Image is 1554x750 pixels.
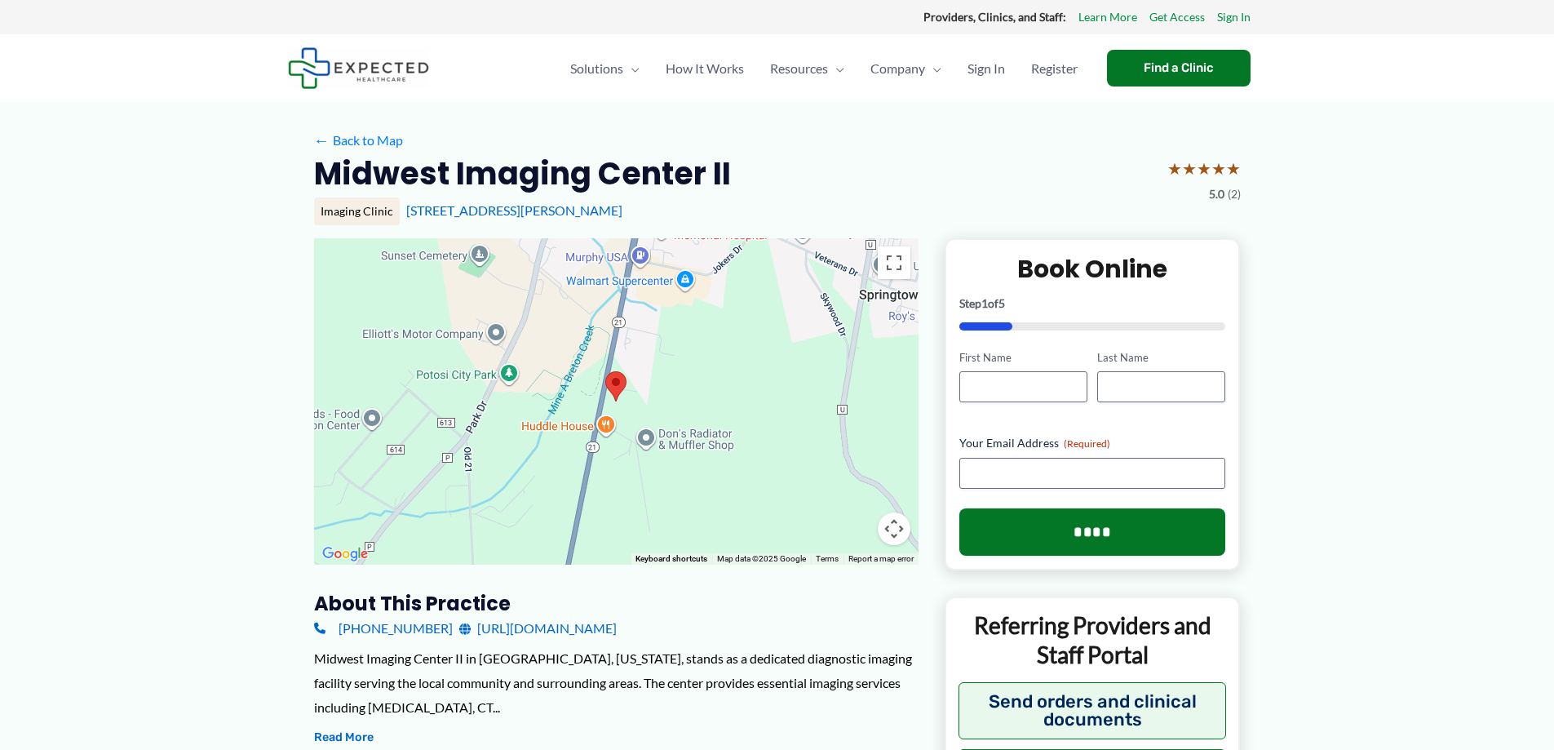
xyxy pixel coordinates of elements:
[1107,50,1251,87] a: Find a Clinic
[314,132,330,148] span: ←
[1217,7,1251,28] a: Sign In
[816,554,839,563] a: Terms (opens in new tab)
[959,682,1227,739] button: Send orders and clinical documents
[857,40,954,97] a: CompanyMenu Toggle
[959,253,1226,285] h2: Book Online
[1228,184,1241,205] span: (2)
[1182,153,1197,184] span: ★
[1197,153,1211,184] span: ★
[848,554,914,563] a: Report a map error
[314,591,919,616] h3: About this practice
[653,40,757,97] a: How It Works
[967,40,1005,97] span: Sign In
[314,197,400,225] div: Imaging Clinic
[828,40,844,97] span: Menu Toggle
[878,246,910,279] button: Toggle fullscreen view
[1209,184,1224,205] span: 5.0
[998,296,1005,310] span: 5
[557,40,1091,97] nav: Primary Site Navigation
[666,40,744,97] span: How It Works
[314,153,731,193] h2: Midwest Imaging Center II
[314,646,919,719] div: Midwest Imaging Center II in [GEOGRAPHIC_DATA], [US_STATE], stands as a dedicated diagnostic imag...
[717,554,806,563] span: Map data ©2025 Google
[1211,153,1226,184] span: ★
[1167,153,1182,184] span: ★
[1064,437,1110,450] span: (Required)
[288,47,429,89] img: Expected Healthcare Logo - side, dark font, small
[1097,350,1225,366] label: Last Name
[959,435,1226,451] label: Your Email Address
[959,350,1087,366] label: First Name
[959,610,1227,670] p: Referring Providers and Staff Portal
[1018,40,1091,97] a: Register
[570,40,623,97] span: Solutions
[959,298,1226,309] p: Step of
[1226,153,1241,184] span: ★
[623,40,640,97] span: Menu Toggle
[1031,40,1078,97] span: Register
[954,40,1018,97] a: Sign In
[318,544,372,565] a: Open this area in Google Maps (opens a new window)
[878,513,910,545] button: Map camera controls
[557,40,653,97] a: SolutionsMenu Toggle
[459,616,617,641] a: [URL][DOMAIN_NAME]
[757,40,857,97] a: ResourcesMenu Toggle
[406,202,622,218] a: [STREET_ADDRESS][PERSON_NAME]
[635,553,707,565] button: Keyboard shortcuts
[981,296,988,310] span: 1
[314,728,374,748] button: Read More
[314,128,403,153] a: ←Back to Map
[1149,7,1205,28] a: Get Access
[925,40,941,97] span: Menu Toggle
[770,40,828,97] span: Resources
[870,40,925,97] span: Company
[923,10,1066,24] strong: Providers, Clinics, and Staff:
[1078,7,1137,28] a: Learn More
[318,544,372,565] img: Google
[314,616,453,641] a: [PHONE_NUMBER]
